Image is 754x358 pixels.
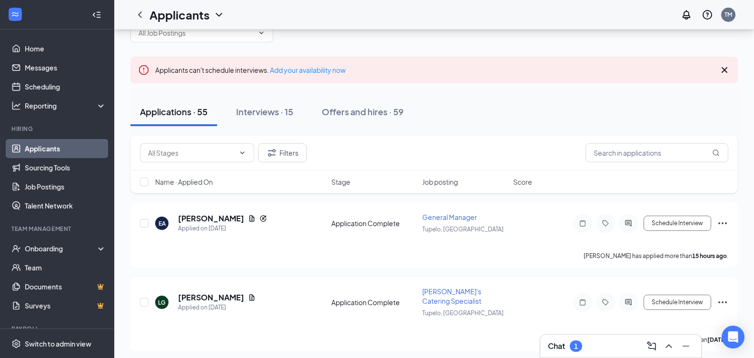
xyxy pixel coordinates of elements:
h5: [PERSON_NAME] [178,213,244,224]
div: Application Complete [331,298,417,307]
div: Interviews · 15 [236,106,293,118]
h5: [PERSON_NAME] [178,292,244,303]
svg: Reapply [259,215,267,222]
span: Job posting [422,177,458,187]
span: Name · Applied On [155,177,213,187]
div: Open Intercom Messenger [722,326,744,348]
svg: ComposeMessage [646,340,657,352]
svg: WorkstreamLogo [10,10,20,19]
svg: ChevronDown [238,149,246,157]
button: Schedule Interview [644,216,711,231]
div: Offers and hires · 59 [322,106,404,118]
svg: Collapse [92,10,101,20]
a: Home [25,39,106,58]
div: TM [724,10,732,19]
div: Onboarding [25,244,98,253]
svg: ActiveChat [623,298,634,306]
svg: Cross [719,64,730,76]
div: EA [159,219,166,228]
svg: UserCheck [11,244,21,253]
svg: Ellipses [717,218,728,229]
span: Score [513,177,532,187]
svg: Tag [600,219,611,227]
button: Schedule Interview [644,295,711,310]
input: All Stages [148,148,235,158]
div: Team Management [11,225,104,233]
button: Filter Filters [258,143,307,162]
p: [PERSON_NAME] has applied more than . [584,252,728,260]
svg: ActiveChat [623,219,634,227]
span: Applicants can't schedule interviews. [155,66,346,74]
svg: ChevronDown [213,9,225,20]
b: 15 hours ago [692,252,727,259]
svg: Ellipses [717,297,728,308]
div: Applied on [DATE] [178,224,267,233]
svg: Minimize [680,340,692,352]
div: Hiring [11,125,104,133]
a: Scheduling [25,77,106,96]
h3: Chat [548,341,565,351]
svg: Tag [600,298,611,306]
a: Applicants [25,139,106,158]
svg: ChevronUp [663,340,675,352]
svg: Analysis [11,101,21,110]
svg: Notifications [681,9,692,20]
div: Applications · 55 [140,106,208,118]
svg: Note [577,219,588,227]
a: Talent Network [25,196,106,215]
a: Sourcing Tools [25,158,106,177]
div: 1 [574,342,578,350]
a: SurveysCrown [25,296,106,315]
a: Job Postings [25,177,106,196]
svg: MagnifyingGlass [712,149,720,157]
div: Reporting [25,101,107,110]
a: Team [25,258,106,277]
button: Minimize [678,338,694,354]
input: Search in applications [585,143,728,162]
span: [PERSON_NAME]'s Catering Specialist [422,287,481,305]
span: General Manager [422,213,477,221]
div: Payroll [11,325,104,333]
svg: Filter [266,147,278,159]
div: Switch to admin view [25,339,91,348]
svg: ChevronDown [258,29,265,37]
a: Messages [25,58,106,77]
div: Application Complete [331,219,417,228]
b: [DATE] [707,336,727,343]
button: ComposeMessage [644,338,659,354]
button: ChevronUp [661,338,676,354]
svg: QuestionInfo [702,9,713,20]
svg: Document [248,215,256,222]
span: Tupelo, [GEOGRAPHIC_DATA] [422,309,504,317]
svg: Settings [11,339,21,348]
input: All Job Postings [139,28,254,38]
svg: Note [577,298,588,306]
svg: Document [248,294,256,301]
a: Add your availability now [270,66,346,74]
div: Applied on [DATE] [178,303,256,312]
a: DocumentsCrown [25,277,106,296]
svg: Error [138,64,149,76]
h1: Applicants [149,7,209,23]
svg: ChevronLeft [134,9,146,20]
div: LG [158,298,166,307]
span: Tupelo, [GEOGRAPHIC_DATA] [422,226,504,233]
span: Stage [331,177,350,187]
